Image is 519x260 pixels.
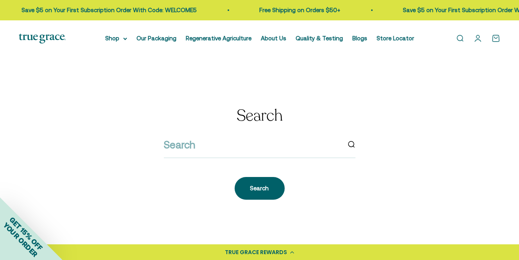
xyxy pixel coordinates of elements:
[260,7,341,13] a: Free Shipping on Orders $50+
[2,221,39,258] span: YOUR ORDER
[377,35,414,42] a: Store Locator
[225,248,287,256] div: TRUE GRACE REWARDS
[261,35,286,42] a: About Us
[105,34,127,43] summary: Shop
[22,5,197,15] p: Save $5 on Your First Subscription Order With Code: WELCOME5
[8,215,44,252] span: GET 15% OFF
[136,35,176,42] a: Our Packaging
[186,35,251,42] a: Regenerative Agriculture
[164,137,341,153] input: Search
[235,177,285,200] button: Search
[352,35,367,42] a: Blogs
[296,35,343,42] a: Quality & Testing
[250,184,269,193] div: Search
[237,107,283,124] h1: Search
